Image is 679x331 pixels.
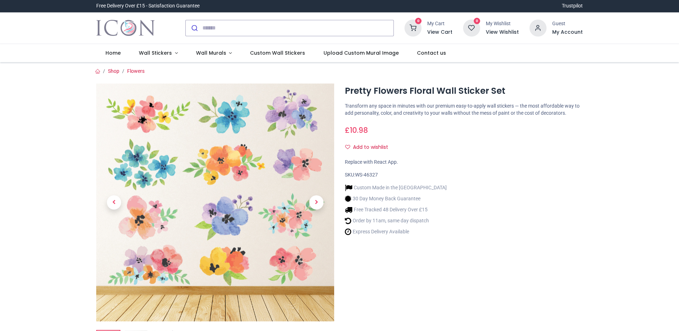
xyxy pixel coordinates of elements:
[345,195,447,202] li: 30 Day Money Back Guarantee
[427,20,452,27] div: My Cart
[345,217,447,224] li: Order by 11am, same day dispatch
[463,25,480,30] a: 0
[108,68,119,74] a: Shop
[350,125,368,135] span: 10.98
[127,68,145,74] a: Flowers
[486,29,519,36] a: View Wishlist
[196,49,226,56] span: Wall Murals
[345,159,583,166] div: Replace with React App.
[345,103,583,116] p: Transform any space in minutes with our premium easy-to-apply wall stickers — the most affordable...
[427,29,452,36] a: View Cart
[324,49,399,56] span: Upload Custom Mural Image
[562,2,583,10] a: Trustpilot
[96,119,132,286] a: Previous
[417,49,446,56] span: Contact us
[299,119,334,286] a: Next
[552,20,583,27] div: Guest
[105,49,121,56] span: Home
[345,125,368,135] span: £
[96,18,155,38] img: Icon Wall Stickers
[404,25,422,30] a: 0
[486,20,519,27] div: My Wishlist
[345,228,447,235] li: Express Delivery Available
[186,20,202,36] button: Submit
[107,195,121,210] span: Previous
[415,18,422,25] sup: 0
[345,184,447,191] li: Custom Made in the [GEOGRAPHIC_DATA]
[345,141,394,153] button: Add to wishlistAdd to wishlist
[345,206,447,213] li: Free Tracked 48 Delivery Over £15
[187,44,241,63] a: Wall Murals
[250,49,305,56] span: Custom Wall Stickers
[345,145,350,150] i: Add to wishlist
[96,18,155,38] a: Logo of Icon Wall Stickers
[474,18,480,25] sup: 0
[309,195,324,210] span: Next
[96,83,334,321] img: Pretty Flowers Floral Wall Sticker Set
[345,172,583,179] div: SKU:
[355,172,378,178] span: WS-46327
[139,49,172,56] span: Wall Stickers
[345,85,583,97] h1: Pretty Flowers Floral Wall Sticker Set
[96,2,200,10] div: Free Delivery Over £15 - Satisfaction Guarantee
[130,44,187,63] a: Wall Stickers
[552,29,583,36] a: My Account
